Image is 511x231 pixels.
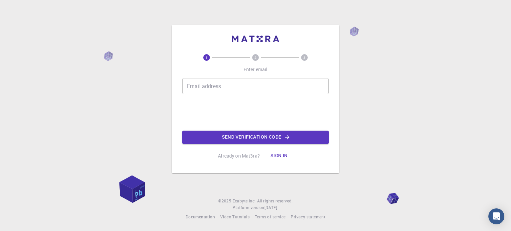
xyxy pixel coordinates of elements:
[303,55,305,60] text: 3
[257,198,293,204] span: All rights reserved.
[255,55,256,60] text: 2
[186,214,215,220] a: Documentation
[264,204,278,211] a: [DATE].
[244,66,268,73] p: Enter email
[255,214,285,219] span: Terms of service
[206,55,208,60] text: 1
[233,204,264,211] span: Platform version
[291,214,325,220] a: Privacy statement
[291,214,325,219] span: Privacy statement
[182,131,329,144] button: Send verification code
[220,214,250,219] span: Video Tutorials
[488,208,504,224] div: Open Intercom Messenger
[264,205,278,210] span: [DATE] .
[186,214,215,219] span: Documentation
[233,198,256,204] a: Exabyte Inc.
[255,214,285,220] a: Terms of service
[265,149,293,163] button: Sign in
[220,214,250,220] a: Video Tutorials
[218,198,232,204] span: © 2025
[233,198,256,203] span: Exabyte Inc.
[218,153,260,159] p: Already on Mat3ra?
[205,99,306,125] iframe: reCAPTCHA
